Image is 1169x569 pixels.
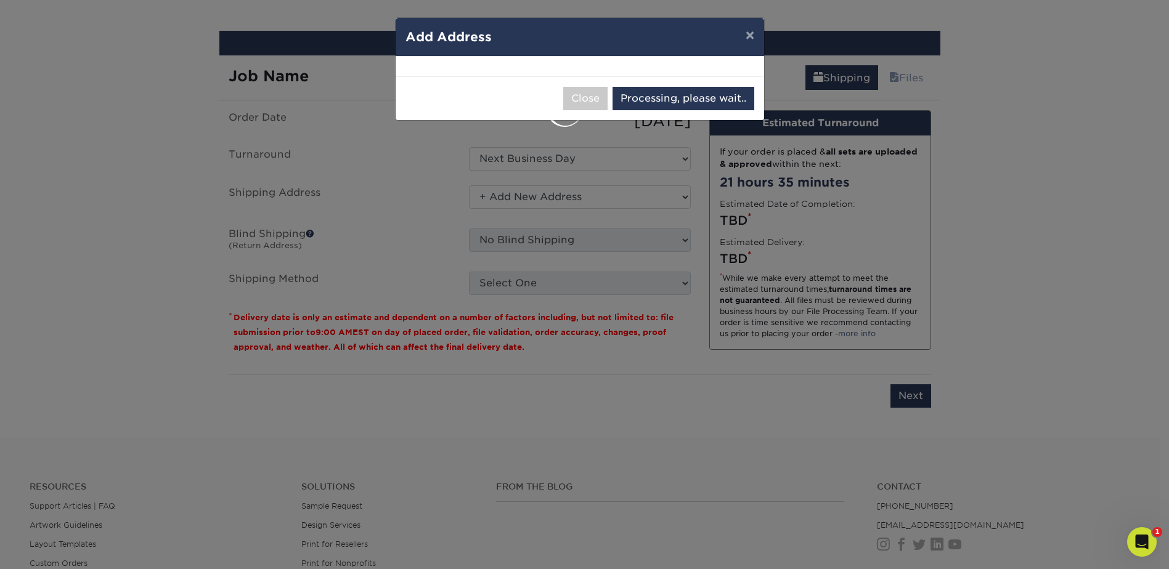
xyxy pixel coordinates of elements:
button: Close [563,87,608,110]
button: × [736,18,764,52]
button: Processing, please wait.. [613,87,754,110]
h4: Add Address [405,28,754,46]
iframe: Intercom live chat [1127,527,1157,557]
span: 1 [1152,527,1162,537]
